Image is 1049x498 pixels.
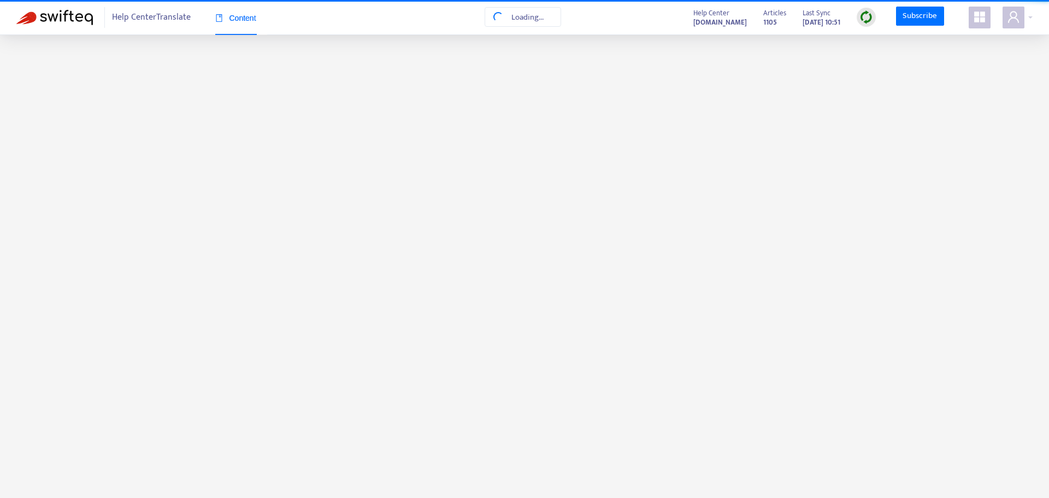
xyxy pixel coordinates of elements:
[763,7,786,19] span: Articles
[16,10,93,25] img: Swifteq
[693,7,729,19] span: Help Center
[1007,10,1020,24] span: user
[112,7,191,28] span: Help Center Translate
[763,16,777,28] strong: 1105
[215,14,223,22] span: book
[803,16,840,28] strong: [DATE] 10:51
[693,16,747,28] a: [DOMAIN_NAME]
[973,10,986,24] span: appstore
[215,14,256,22] span: Content
[896,7,944,26] a: Subscribe
[803,7,830,19] span: Last Sync
[859,10,873,24] img: sync.dc5367851b00ba804db3.png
